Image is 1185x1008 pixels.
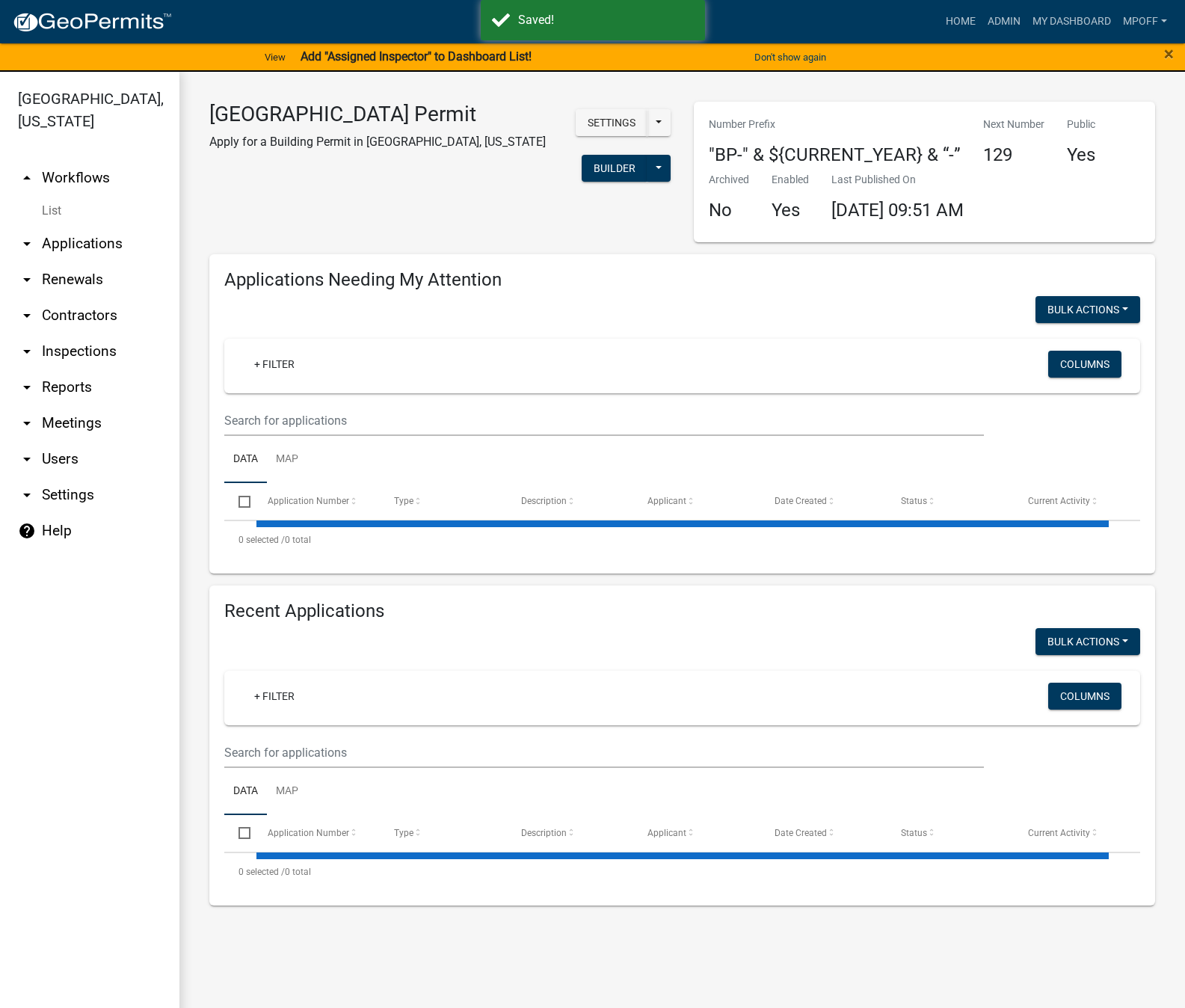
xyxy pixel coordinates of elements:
datatable-header-cell: Select [224,483,253,519]
span: Applicant [647,828,686,838]
h4: Applications Needing My Attention [224,269,1140,291]
div: 0 total [224,853,1140,891]
strong: Add "Assigned Inspector" to Dashboard List! [301,49,532,64]
p: Apply for a Building Permit in [GEOGRAPHIC_DATA], [US_STATE] [209,133,546,151]
a: Admin [982,7,1027,36]
span: [DATE] 09:51 AM [831,200,964,221]
p: Archived [709,172,749,188]
span: 0 selected / [238,867,285,877]
datatable-header-cell: Application Number [253,815,380,851]
a: + Filter [242,351,307,378]
datatable-header-cell: Current Activity [1013,815,1140,851]
h4: 129 [983,144,1044,166]
span: Description [521,828,567,838]
h4: Yes [772,200,809,221]
span: Type [394,828,413,838]
input: Search for applications [224,737,984,768]
a: Home [940,7,982,36]
i: arrow_drop_down [18,450,36,468]
button: Builder [582,155,647,182]
a: Map [267,436,307,484]
p: Number Prefix [709,117,961,132]
button: Close [1164,45,1174,63]
span: Current Activity [1028,496,1090,506]
datatable-header-cell: Applicant [633,483,760,519]
datatable-header-cell: Current Activity [1013,483,1140,519]
div: Saved! [518,11,694,29]
p: Public [1067,117,1095,132]
h4: Recent Applications [224,600,1140,622]
button: Columns [1048,683,1121,710]
datatable-header-cell: Application Number [253,483,380,519]
datatable-header-cell: Type [380,483,507,519]
span: 0 selected / [238,535,285,545]
i: arrow_drop_down [18,378,36,396]
div: 0 total [224,521,1140,559]
input: Search for applications [224,405,984,436]
a: Data [224,768,267,816]
i: help [18,522,36,540]
span: Date Created [775,828,827,838]
h4: "BP-" & ${CURRENT_YEAR} & “-” [709,144,961,166]
i: arrow_drop_down [18,307,36,325]
span: × [1164,43,1174,64]
button: Bulk Actions [1035,296,1140,323]
datatable-header-cell: Select [224,815,253,851]
h3: [GEOGRAPHIC_DATA] Permit [209,102,546,127]
datatable-header-cell: Description [506,483,633,519]
span: Type [394,496,413,506]
datatable-header-cell: Type [380,815,507,851]
h4: No [709,200,749,221]
span: Date Created [775,496,827,506]
span: Current Activity [1028,828,1090,838]
p: Next Number [983,117,1044,132]
a: + Filter [242,683,307,710]
datatable-header-cell: Status [887,483,1014,519]
span: Status [901,828,927,838]
i: arrow_drop_down [18,342,36,360]
span: Application Number [268,828,349,838]
span: Applicant [647,496,686,506]
datatable-header-cell: Date Created [760,483,887,519]
datatable-header-cell: Status [887,815,1014,851]
button: Don't show again [748,45,832,70]
datatable-header-cell: Description [506,815,633,851]
i: arrow_drop_down [18,271,36,289]
datatable-header-cell: Date Created [760,815,887,851]
a: Data [224,436,267,484]
button: Bulk Actions [1035,628,1140,655]
a: mpoff [1117,7,1173,36]
i: arrow_drop_down [18,486,36,504]
i: arrow_drop_down [18,235,36,253]
i: arrow_drop_up [18,169,36,187]
span: Status [901,496,927,506]
button: Settings [576,109,647,136]
span: Application Number [268,496,349,506]
h4: Yes [1067,144,1095,166]
i: arrow_drop_down [18,414,36,432]
datatable-header-cell: Applicant [633,815,760,851]
a: My Dashboard [1027,7,1117,36]
a: View [259,45,292,70]
p: Enabled [772,172,809,188]
p: Last Published On [831,172,964,188]
a: Map [267,768,307,816]
span: Description [521,496,567,506]
button: Columns [1048,351,1121,378]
